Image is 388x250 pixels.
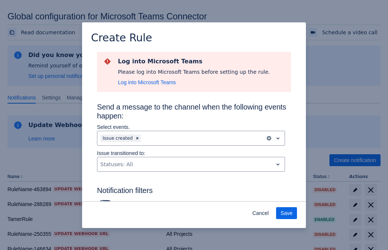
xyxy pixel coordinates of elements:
[273,160,282,169] span: open
[97,186,291,198] h3: Notification filters
[91,31,152,46] h3: Create Rule
[103,57,112,66] span: error
[134,135,141,142] div: Remove Issue created
[118,68,270,76] div: Please log into Microsoft Teams before setting up the rule.
[100,135,134,142] div: Issue created
[273,134,282,143] span: open
[97,198,147,208] div: Use JQL
[248,207,273,219] button: Cancel
[118,79,176,86] button: Log into Microsoft Teams
[281,207,292,219] span: Save
[134,135,140,141] span: Clear
[252,207,269,219] span: Cancel
[97,123,285,131] p: Select events.
[118,58,270,65] h2: Log into Microsoft Teams
[276,207,297,219] button: Save
[97,149,285,157] p: Issue transitioned to:
[97,102,291,123] h3: Send a message to the channel when the following events happen:
[266,135,272,141] button: clear
[82,51,306,202] div: Scrollable content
